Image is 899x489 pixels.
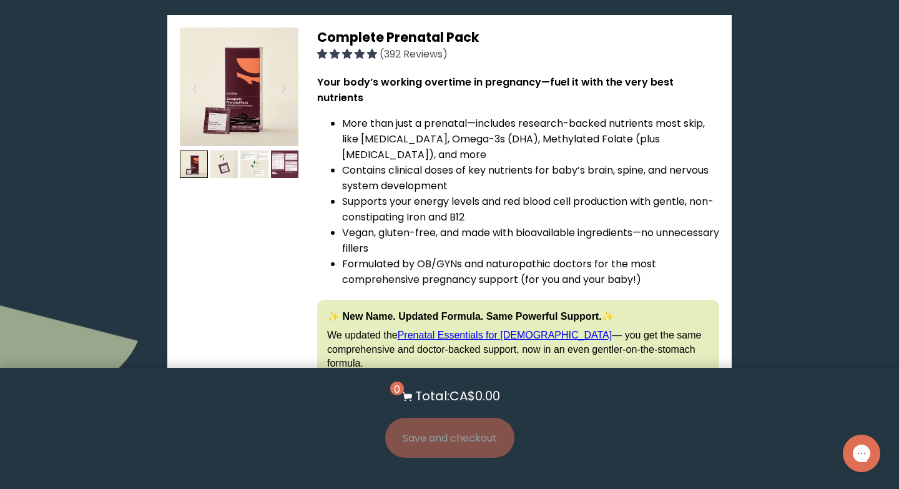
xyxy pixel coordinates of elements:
span: (392 Reviews) [380,47,448,61]
button: Save and checkout [385,418,514,458]
a: Prenatal Essentials for [DEMOGRAPHIC_DATA] [398,330,612,340]
strong: Your body’s working overtime in pregnancy—fuel it with the very best nutrients [317,75,674,105]
span: Complete Prenatal Pack [317,28,479,46]
img: thumbnail image [180,151,208,179]
li: Formulated by OB/GYNs and naturopathic doctors for the most comprehensive pregnancy support (for ... [342,256,719,287]
p: Total: CA$0.00 [415,387,500,405]
p: We updated the — you get the same comprehensive and doctor-backed support, now in an even gentler... [327,328,709,370]
li: Vegan, gluten-free, and made with bioavailable ingredients—no unnecessary fillers [342,225,719,256]
img: thumbnail image [210,151,238,179]
img: thumbnail image [180,27,298,146]
li: Supports your energy levels and red blood cell production with gentle, non-constipating Iron and B12 [342,194,719,225]
strong: ✨ New Name. Updated Formula. Same Powerful Support.✨ [327,311,614,322]
span: 4.91 stars [317,47,380,61]
span: 0 [390,382,404,395]
img: thumbnail image [240,151,268,179]
li: More than just a prenatal—includes research-backed nutrients most skip, like [MEDICAL_DATA], Omeg... [342,116,719,162]
img: thumbnail image [271,151,299,179]
li: Contains clinical doses of key nutrients for baby’s brain, spine, and nervous system development [342,162,719,194]
iframe: Gorgias live chat messenger [837,430,887,477]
